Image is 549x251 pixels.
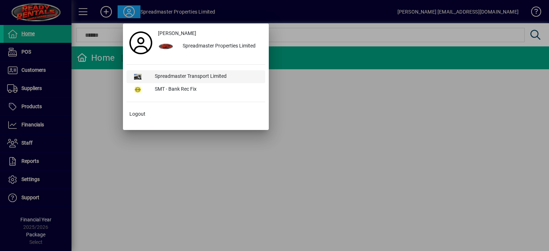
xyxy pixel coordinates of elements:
button: SMT - Bank Rec Fix [127,83,265,96]
button: Logout [127,108,265,121]
a: [PERSON_NAME] [155,27,265,40]
span: [PERSON_NAME] [158,30,196,37]
button: Spreadmaster Properties Limited [155,40,265,53]
button: Spreadmaster Transport Limited [127,70,265,83]
div: Spreadmaster Transport Limited [149,70,265,83]
div: SMT - Bank Rec Fix [149,83,265,96]
span: Logout [129,110,145,118]
a: Profile [127,36,155,49]
div: Spreadmaster Properties Limited [177,40,265,53]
